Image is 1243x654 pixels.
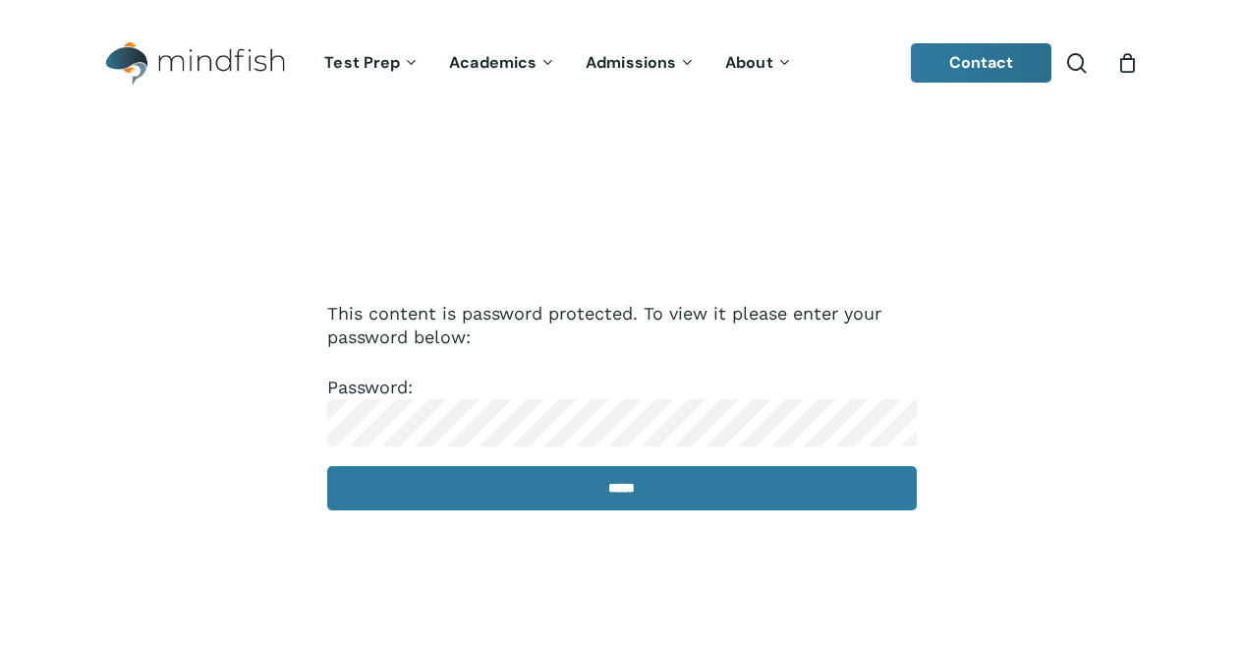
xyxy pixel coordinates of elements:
[725,52,773,73] span: About
[586,52,676,73] span: Admissions
[310,55,434,72] a: Test Prep
[911,43,1052,83] a: Contact
[434,55,571,72] a: Academics
[327,399,917,446] input: Password:
[79,27,1164,100] header: Main Menu
[949,52,1014,73] span: Contact
[571,55,710,72] a: Admissions
[327,302,917,376] p: This content is password protected. To view it please enter your password below:
[324,52,400,73] span: Test Prep
[310,27,807,100] nav: Main Menu
[449,52,537,73] span: Academics
[327,377,917,432] label: Password:
[710,55,808,72] a: About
